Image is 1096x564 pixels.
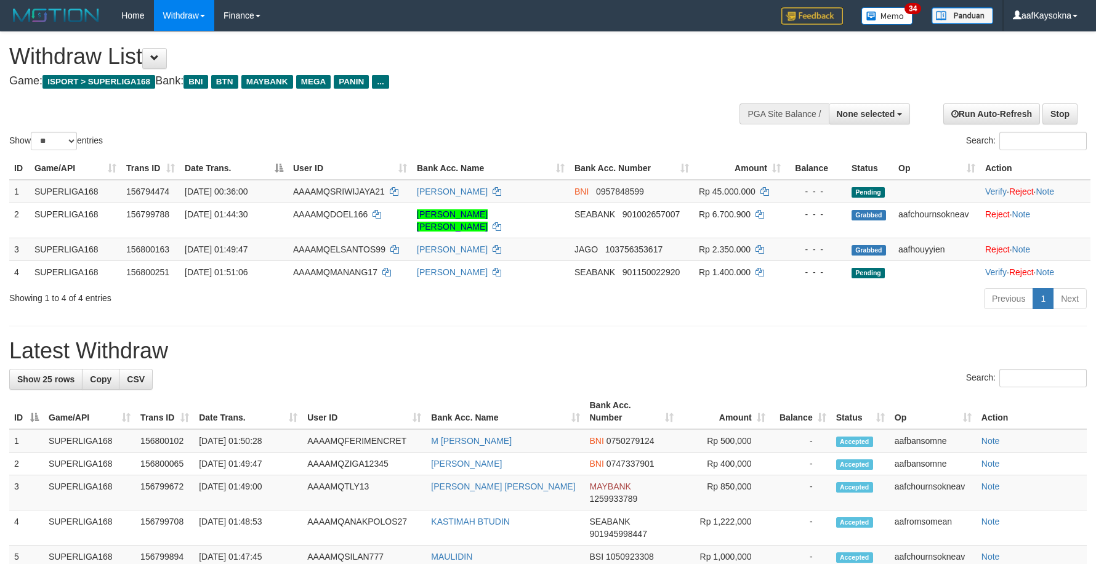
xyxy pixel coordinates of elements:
a: [PERSON_NAME] [PERSON_NAME] [417,209,488,232]
span: Copy 901002657007 to clipboard [623,209,680,219]
td: SUPERLIGA168 [44,475,135,510]
td: 3 [9,238,30,260]
div: PGA Site Balance / [739,103,828,124]
td: 156800102 [135,429,194,453]
td: - [770,429,831,453]
img: Button%20Memo.svg [861,7,913,25]
th: Op: activate to sort column ascending [890,394,977,429]
th: Date Trans.: activate to sort column ascending [194,394,302,429]
span: Copy 0750279124 to clipboard [606,436,655,446]
span: Pending [852,268,885,278]
img: panduan.png [932,7,993,24]
span: AAAAMQELSANTOS99 [293,244,385,254]
span: MEGA [296,75,331,89]
span: SEABANK [574,267,615,277]
span: PANIN [334,75,369,89]
a: Note [1012,244,1031,254]
span: Grabbed [852,245,886,256]
input: Search: [999,132,1087,150]
th: Status [847,157,893,180]
th: Bank Acc. Name: activate to sort column ascending [426,394,584,429]
span: BNI [183,75,208,89]
a: Stop [1042,103,1078,124]
a: [PERSON_NAME] [417,187,488,196]
td: 2 [9,203,30,238]
td: · · [980,260,1090,283]
th: Trans ID: activate to sort column ascending [135,394,194,429]
th: Trans ID: activate to sort column ascending [121,157,180,180]
th: Op: activate to sort column ascending [893,157,980,180]
span: Copy [90,374,111,384]
span: [DATE] 01:44:30 [185,209,248,219]
span: Rp 6.700.900 [699,209,751,219]
td: 3 [9,475,44,510]
a: Note [981,552,1000,562]
a: [PERSON_NAME] [PERSON_NAME] [431,481,575,491]
td: SUPERLIGA168 [30,238,121,260]
span: [DATE] 01:49:47 [185,244,248,254]
span: AAAAMQSRIWIJAYA21 [293,187,385,196]
th: Balance [786,157,847,180]
a: MAULIDIN [431,552,472,562]
a: [PERSON_NAME] [431,459,502,469]
span: ... [372,75,389,89]
th: User ID: activate to sort column ascending [288,157,412,180]
div: - - - [791,185,842,198]
h1: Withdraw List [9,44,719,69]
a: Previous [984,288,1033,309]
a: [PERSON_NAME] [417,244,488,254]
th: Amount: activate to sort column ascending [679,394,770,429]
span: BTN [211,75,238,89]
td: - [770,475,831,510]
td: · [980,203,1090,238]
a: Note [1036,267,1054,277]
td: 2 [9,453,44,475]
td: AAAAMQTLY13 [302,475,426,510]
span: [DATE] 01:51:06 [185,267,248,277]
td: · [980,238,1090,260]
th: ID [9,157,30,180]
span: Copy 1050923308 to clipboard [606,552,654,562]
td: Rp 1,222,000 [679,510,770,546]
span: Rp 45.000.000 [699,187,756,196]
th: Game/API: activate to sort column ascending [44,394,135,429]
a: Reject [985,209,1010,219]
a: Note [1012,209,1031,219]
th: User ID: activate to sort column ascending [302,394,426,429]
td: aafromsomean [890,510,977,546]
th: Amount: activate to sort column ascending [694,157,786,180]
span: 156800251 [126,267,169,277]
a: Note [981,517,1000,526]
td: SUPERLIGA168 [30,203,121,238]
td: AAAAMQANAKPOLOS27 [302,510,426,546]
span: Copy 901945998447 to clipboard [590,529,647,539]
div: - - - [791,266,842,278]
span: MAYBANK [241,75,293,89]
label: Show entries [9,132,103,150]
a: Note [1036,187,1054,196]
td: 4 [9,510,44,546]
select: Showentries [31,132,77,150]
span: Copy 0747337901 to clipboard [606,459,655,469]
td: [DATE] 01:48:53 [194,510,302,546]
span: ISPORT > SUPERLIGA168 [42,75,155,89]
span: Copy 901150022920 to clipboard [623,267,680,277]
span: Rp 1.400.000 [699,267,751,277]
td: [DATE] 01:49:00 [194,475,302,510]
a: Note [981,459,1000,469]
a: Copy [82,369,119,390]
span: Show 25 rows [17,374,75,384]
td: 156799672 [135,475,194,510]
td: aafhouyyien [893,238,980,260]
td: aafbansomne [890,453,977,475]
span: None selected [837,109,895,119]
td: Rp 850,000 [679,475,770,510]
td: SUPERLIGA168 [30,180,121,203]
a: Note [981,481,1000,491]
a: Verify [985,267,1007,277]
a: Reject [1009,267,1034,277]
td: AAAAMQFERIMENCRET [302,429,426,453]
h1: Latest Withdraw [9,339,1087,363]
button: None selected [829,103,911,124]
span: 156799788 [126,209,169,219]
